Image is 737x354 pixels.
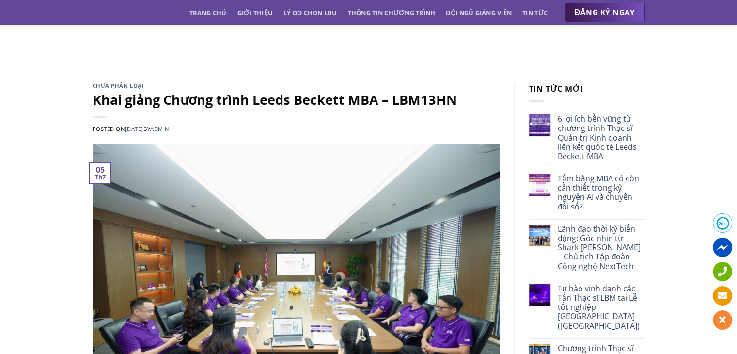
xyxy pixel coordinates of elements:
a: Trang chủ [189,4,226,21]
a: [DATE] [125,125,143,132]
a: 6 lợi ích bền vững từ chương trình Thạc sĩ Quản trị Kinh doanh liên kết quốc tế Leeds Beckett MBA [558,114,644,161]
span: by [143,125,169,132]
span: ĐĂNG KÝ NGAY [575,6,635,18]
a: Lãnh đạo thời kỳ biến động: Góc nhìn từ Shark [PERSON_NAME] – Chủ tịch Tập đoàn Công nghệ NextTech [558,225,644,271]
span: Posted on [93,125,143,132]
a: Đội ngũ giảng viên [446,4,512,21]
h1: Khai giảng Chương trình Leeds Beckett MBA – LBM13HN [93,91,500,108]
a: ĐĂNG KÝ NGAY [565,3,645,22]
a: Tự hào vinh danh các Tân Thạc sĩ LBM tại Lễ tốt nghiệp [GEOGRAPHIC_DATA] ([GEOGRAPHIC_DATA]) [558,284,644,331]
a: Giới thiệu [237,4,273,21]
a: Tấm bằng MBA có còn cần thiết trong kỷ nguyên AI và chuyển đổi số? [558,174,644,211]
a: Thông tin chương trình [348,4,436,21]
a: Tin tức [522,4,548,21]
a: Lý do chọn LBU [283,4,337,21]
a: Chưa phân loại [93,82,144,89]
a: admin [150,125,169,132]
span: Tin tức mới [529,83,583,94]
